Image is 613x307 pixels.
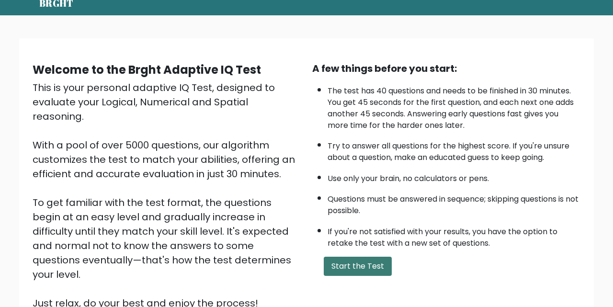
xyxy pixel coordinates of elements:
[33,62,261,78] b: Welcome to the Brght Adaptive IQ Test
[312,61,580,76] div: A few things before you start:
[328,80,580,131] li: The test has 40 questions and needs to be finished in 30 minutes. You get 45 seconds for the firs...
[328,221,580,249] li: If you're not satisfied with your results, you have the option to retake the test with a new set ...
[328,189,580,216] li: Questions must be answered in sequence; skipping questions is not possible.
[328,168,580,184] li: Use only your brain, no calculators or pens.
[328,136,580,163] li: Try to answer all questions for the highest score. If you're unsure about a question, make an edu...
[324,257,392,276] button: Start the Test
